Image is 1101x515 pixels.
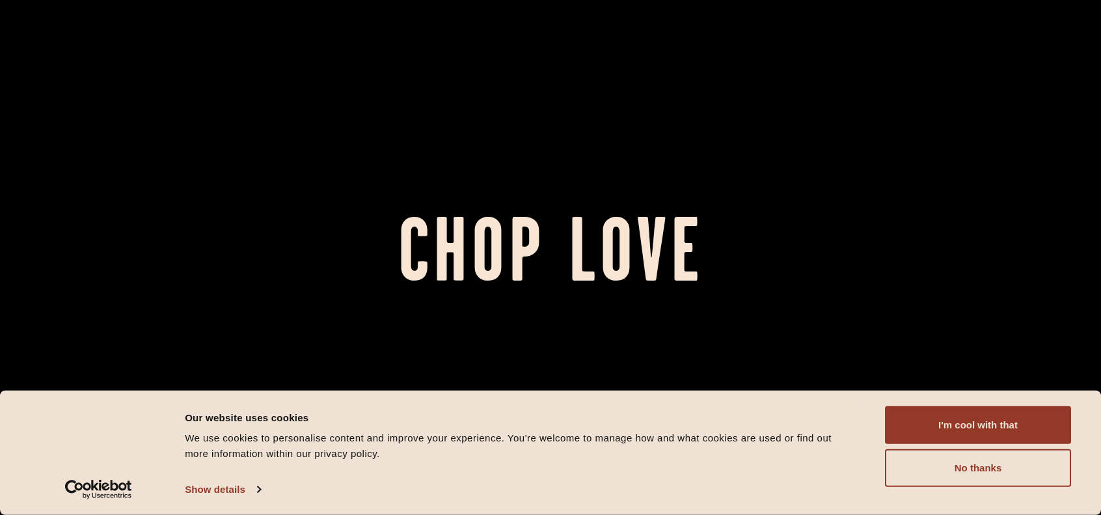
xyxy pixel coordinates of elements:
button: I'm cool with that [885,406,1071,444]
a: Usercentrics Cookiebot - opens in a new window [42,480,156,499]
div: Our website uses cookies [185,410,856,425]
button: No thanks [885,449,1071,487]
a: Show details [185,480,260,499]
div: We use cookies to personalise content and improve your experience. You're welcome to manage how a... [185,430,856,462]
